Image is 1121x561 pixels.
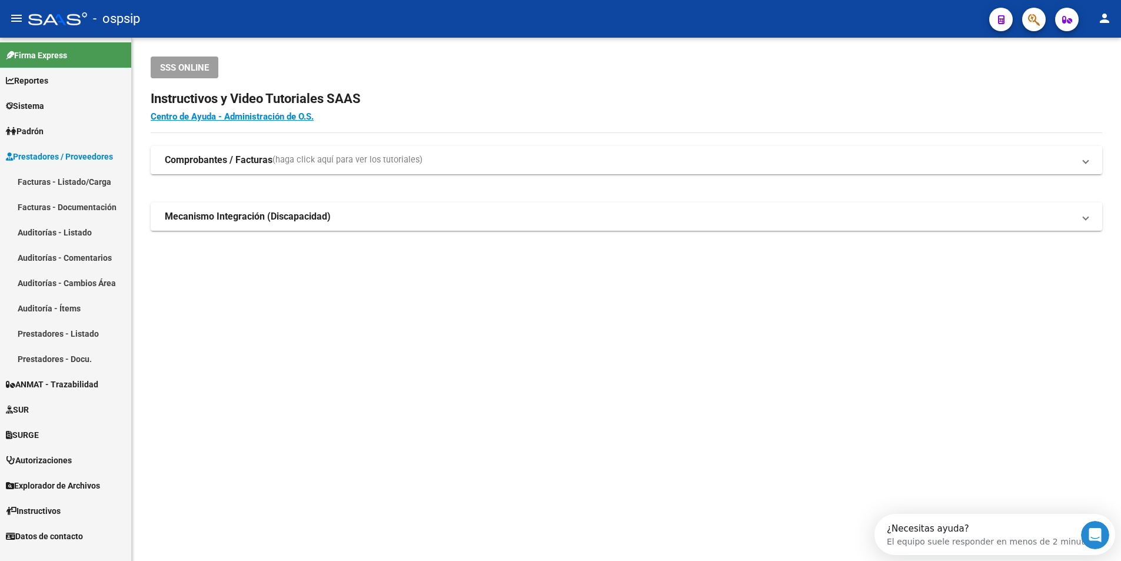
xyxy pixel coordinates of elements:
[6,49,67,62] span: Firma Express
[6,530,83,543] span: Datos de contacto
[6,454,72,467] span: Autorizaciones
[151,88,1102,110] h2: Instructivos y Video Tutoriales SAAS
[1097,11,1112,25] mat-icon: person
[151,111,314,122] a: Centro de Ayuda - Administración de O.S.
[165,210,331,223] strong: Mecanismo Integración (Discapacidad)
[160,62,209,73] span: SSS ONLINE
[6,150,113,163] span: Prestadores / Proveedores
[6,125,44,138] span: Padrón
[151,57,218,78] button: SSS ONLINE
[272,154,423,167] span: (haga click aquí para ver los tutoriales)
[151,146,1102,174] mat-expansion-panel-header: Comprobantes / Facturas(haga click aquí para ver los tutoriales)
[6,99,44,112] span: Sistema
[1081,521,1109,549] iframe: Intercom live chat
[12,10,219,19] div: ¿Necesitas ayuda?
[9,11,24,25] mat-icon: menu
[165,154,272,167] strong: Comprobantes / Facturas
[6,403,29,416] span: SUR
[874,514,1115,555] iframe: Intercom live chat discovery launcher
[151,203,1102,231] mat-expansion-panel-header: Mecanismo Integración (Discapacidad)
[5,5,254,37] div: Abrir Intercom Messenger
[93,6,140,32] span: - ospsip
[6,378,98,391] span: ANMAT - Trazabilidad
[12,19,219,32] div: El equipo suele responder en menos de 2 minutos
[6,429,39,442] span: SURGE
[6,74,48,87] span: Reportes
[6,504,61,517] span: Instructivos
[6,479,100,492] span: Explorador de Archivos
